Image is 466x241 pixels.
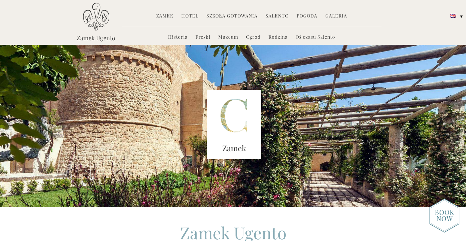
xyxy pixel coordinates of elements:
[77,34,115,42] font: Zamek Ugento
[429,198,459,233] img: new-booknow.png
[266,13,289,20] a: Salento
[156,13,173,19] font: Zamek
[196,34,210,40] font: Freski
[207,90,262,159] img: castle-letter.png
[269,34,288,41] a: Rodzina
[266,13,289,19] font: Salento
[156,13,173,20] a: Zamek
[222,143,246,153] font: Zamek
[218,34,238,41] a: Muzeum
[325,13,347,20] a: Galeria
[297,13,317,20] a: Pogoda
[196,34,210,41] a: Freski
[450,14,456,18] img: angielski
[269,34,288,40] font: Rodzina
[206,13,258,20] a: Szkoła gotowania
[83,3,109,31] img: Zamek Ugento
[325,13,347,19] font: Galeria
[206,13,258,19] font: Szkoła gotowania
[246,34,261,41] a: Ogród
[218,34,238,40] font: Muzeum
[168,34,188,40] font: Historia
[296,34,335,40] font: Oś czasu Salento
[297,13,317,19] font: Pogoda
[168,34,188,41] a: Historia
[296,34,335,41] a: Oś czasu Salento
[71,35,121,41] a: Zamek Ugento
[181,13,198,20] a: Hotel
[246,34,261,40] font: Ogród
[181,13,198,19] font: Hotel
